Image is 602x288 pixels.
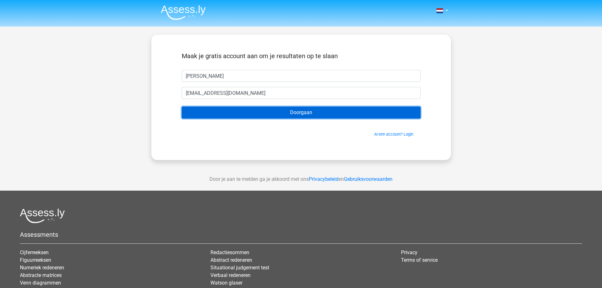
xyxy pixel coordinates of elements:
a: Privacybeleid [309,176,338,182]
a: Al een account? Login [374,132,413,137]
img: Assessly logo [20,208,65,223]
input: Voornaam [182,70,421,82]
a: Abstracte matrices [20,272,62,278]
a: Abstract redeneren [210,257,252,263]
a: Cijferreeksen [20,249,49,255]
input: Email [182,87,421,99]
a: Situational judgement test [210,265,269,271]
h5: Maak je gratis account aan om je resultaten op te slaan [182,52,421,60]
a: Redactiesommen [210,249,249,255]
a: Privacy [401,249,417,255]
a: Venn diagrammen [20,280,61,286]
input: Doorgaan [182,107,421,119]
img: Assessly [161,5,206,20]
a: Numeriek redeneren [20,265,64,271]
a: Verbaal redeneren [210,272,251,278]
a: Watson glaser [210,280,242,286]
a: Terms of service [401,257,438,263]
a: Gebruiksvoorwaarden [344,176,392,182]
h5: Assessments [20,231,582,238]
a: Figuurreeksen [20,257,51,263]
